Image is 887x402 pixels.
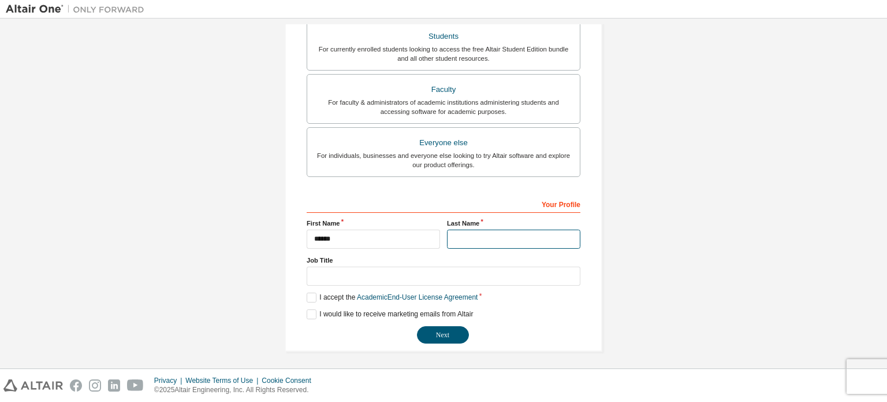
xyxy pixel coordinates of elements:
[307,219,440,228] label: First Name
[262,376,318,385] div: Cookie Consent
[70,379,82,392] img: facebook.svg
[154,376,185,385] div: Privacy
[314,135,573,151] div: Everyone else
[307,309,473,319] label: I would like to receive marketing emails from Altair
[307,256,580,265] label: Job Title
[314,98,573,116] div: For faculty & administrators of academic institutions administering students and accessing softwa...
[127,379,144,392] img: youtube.svg
[314,28,573,45] div: Students
[3,379,63,392] img: altair_logo.svg
[154,385,318,395] p: © 2025 Altair Engineering, Inc. All Rights Reserved.
[314,45,573,63] div: For currently enrolled students looking to access the free Altair Student Edition bundle and all ...
[185,376,262,385] div: Website Terms of Use
[6,3,150,15] img: Altair One
[307,194,580,213] div: Your Profile
[314,82,573,98] div: Faculty
[447,219,580,228] label: Last Name
[108,379,120,392] img: linkedin.svg
[314,151,573,169] div: For individuals, businesses and everyone else looking to try Altair software and explore our prod...
[89,379,101,392] img: instagram.svg
[307,293,478,303] label: I accept the
[357,293,478,301] a: Academic End-User License Agreement
[417,326,469,344] button: Next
